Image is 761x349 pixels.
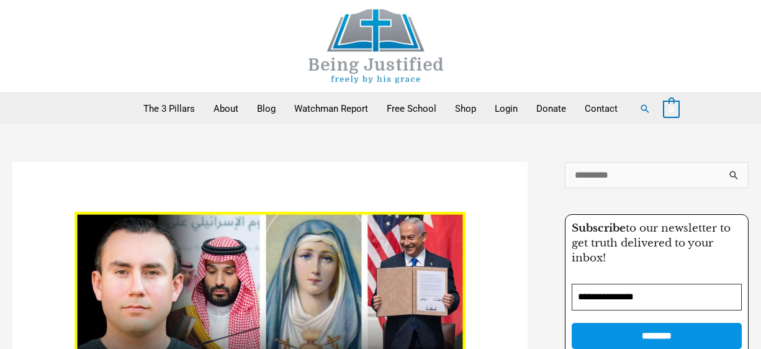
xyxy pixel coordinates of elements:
img: Being Justified [283,9,469,83]
a: Blog [248,93,285,124]
span: to our newsletter to get truth delivered to your inbox! [572,222,731,265]
a: Watchman Report [285,93,377,124]
a: About [204,93,248,124]
a: Shop [446,93,485,124]
a: Free School [377,93,446,124]
a: Search button [639,103,651,114]
a: Login [485,93,527,124]
a: Contact [575,93,627,124]
a: View Shopping Cart, empty [663,103,680,114]
a: Donate [527,93,575,124]
nav: Primary Site Navigation [134,93,627,124]
input: Email Address * [572,284,742,310]
span: 0 [669,104,673,114]
strong: Subscribe [572,222,626,235]
a: The 3 Pillars [134,93,204,124]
